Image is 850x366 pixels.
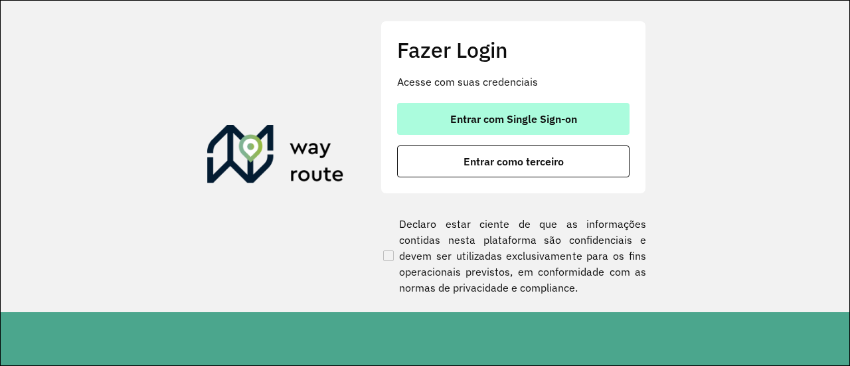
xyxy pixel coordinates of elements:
span: Entrar com Single Sign-on [450,114,577,124]
h2: Fazer Login [397,37,630,62]
p: Acesse com suas credenciais [397,74,630,90]
img: Roteirizador AmbevTech [207,125,344,189]
label: Declaro estar ciente de que as informações contidas nesta plataforma são confidenciais e devem se... [381,216,646,296]
span: Entrar como terceiro [464,156,564,167]
button: button [397,103,630,135]
button: button [397,145,630,177]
